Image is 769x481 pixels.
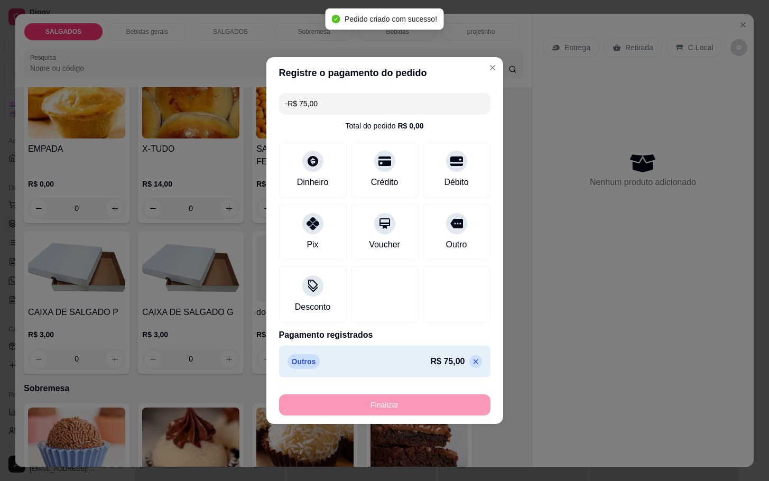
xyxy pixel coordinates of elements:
[295,301,331,313] div: Desconto
[288,354,320,369] p: Outros
[279,329,490,341] p: Pagamento registrados
[266,57,503,89] header: Registre o pagamento do pedido
[307,238,318,251] div: Pix
[397,121,423,131] div: R$ 0,00
[444,176,468,189] div: Débito
[297,176,329,189] div: Dinheiro
[446,238,467,251] div: Outro
[484,59,501,76] button: Close
[285,93,484,114] input: Ex.: hambúrguer de cordeiro
[369,238,400,251] div: Voucher
[345,121,423,131] div: Total do pedido
[371,176,399,189] div: Crédito
[431,355,465,368] p: R$ 75,00
[332,15,340,23] span: check-circle
[345,15,437,23] span: Pedido criado com sucesso!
